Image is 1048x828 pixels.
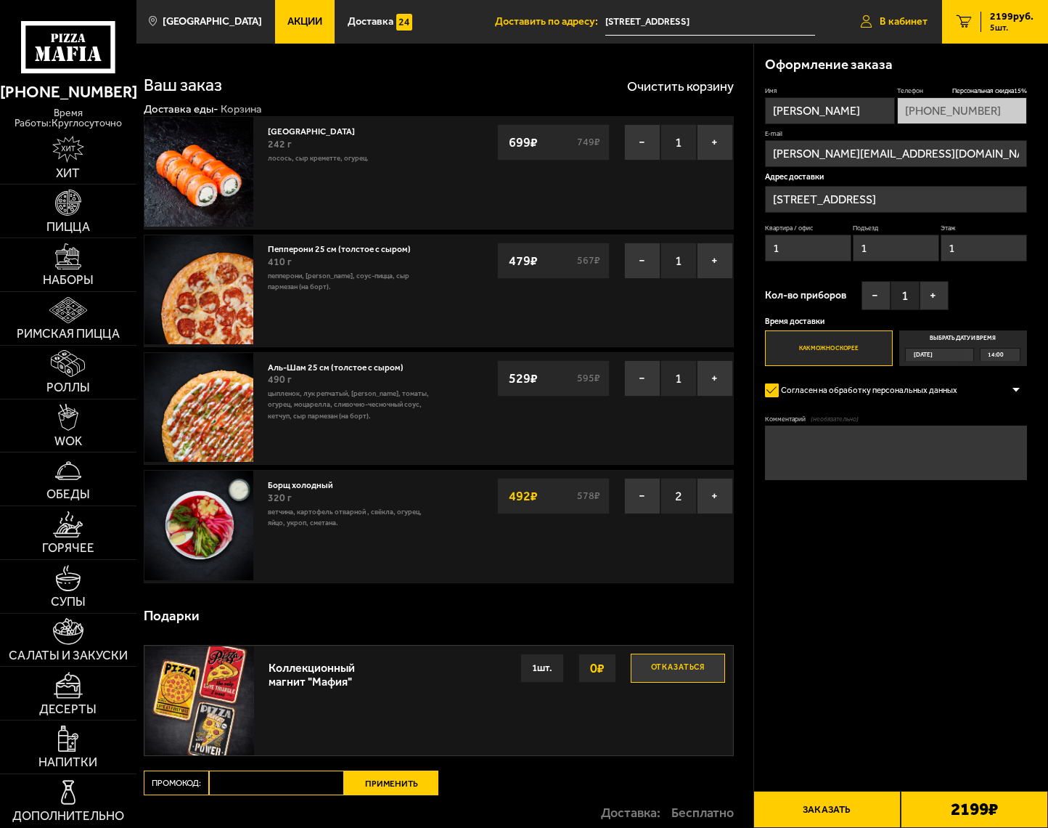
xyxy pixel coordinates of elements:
button: − [861,281,891,310]
span: 1 [660,360,697,397]
input: Имя [765,97,895,124]
input: Ваш адрес доставки [605,9,815,36]
span: Десерты [39,703,97,715]
label: Имя [765,86,895,96]
button: + [697,360,733,397]
span: 14:00 [988,349,1004,361]
span: улица Добровольцев, 58, подъезд 1 [605,9,815,36]
button: − [624,243,660,279]
span: Кол-во приборов [765,291,846,301]
input: +7 ( [897,97,1027,124]
label: Промокод: [144,771,209,795]
s: 595 ₽ [575,373,602,383]
strong: 479 ₽ [505,247,541,275]
h3: Оформление заказа [765,58,893,72]
span: 1 [660,243,697,279]
label: Подъезд [853,224,939,233]
strong: 0 ₽ [586,654,608,682]
h1: Ваш заказ [144,76,222,94]
span: 410 г [268,256,292,268]
span: Горячее [42,542,94,554]
p: Доставка: [601,806,660,819]
span: 242 г [268,138,292,150]
span: Доставить по адресу: [495,17,605,27]
span: 1 [660,124,697,161]
h3: Подарки [144,609,200,623]
span: Роллы [46,381,90,394]
span: 2 [660,478,697,514]
b: 2199 ₽ [951,800,998,818]
a: Доставка еды- [144,102,218,115]
img: 15daf4d41897b9f0e9f617042186c801.svg [396,14,413,31]
span: Римская пицца [17,328,120,340]
p: цыпленок, лук репчатый, [PERSON_NAME], томаты, огурец, моцарелла, сливочно-чесночный соус, кетчуп... [268,388,431,421]
label: Этаж [941,224,1027,233]
a: Пепперони 25 см (толстое с сыром) [268,240,422,254]
span: Пицца [46,221,90,233]
span: Доставка [348,17,393,27]
a: Коллекционный магнит "Мафия"Отказаться0₽1шт. [144,646,733,755]
button: Очистить корзину [627,80,734,93]
span: 320 г [268,492,292,504]
div: 1 шт. [520,654,564,683]
p: лосось, Сыр креметте, огурец. [268,153,431,163]
label: Квартира / офис [765,224,851,233]
strong: 529 ₽ [505,365,541,392]
p: ветчина, картофель отварной , свёкла, огурец, яйцо, укроп, сметана. [268,506,431,528]
s: 749 ₽ [575,137,602,147]
a: Борщ холодный [268,476,344,490]
span: 2199 руб. [990,12,1033,22]
button: − [624,360,660,397]
button: + [697,243,733,279]
p: Адрес доставки [765,173,1027,181]
span: WOK [54,435,82,447]
p: Время доставки [765,317,1027,325]
span: (необязательно) [811,415,859,424]
span: Напитки [38,756,97,768]
span: Дополнительно [12,810,124,822]
span: Наборы [43,274,94,286]
span: В кабинет [880,17,928,27]
span: Акции [287,17,322,27]
label: Комментарий [765,415,1027,424]
button: Отказаться [631,654,725,683]
button: − [624,124,660,161]
s: 578 ₽ [575,491,602,501]
span: Обеды [46,488,90,500]
span: Супы [51,596,86,608]
strong: 492 ₽ [505,482,541,510]
button: − [624,478,660,514]
a: Аль-Шам 25 см (толстое с сыром) [268,359,414,373]
button: + [920,281,949,310]
label: Согласен на обработку персональных данных [765,379,969,401]
span: Салаты и закуски [9,649,128,662]
span: Персональная скидка 15 % [952,86,1027,96]
span: 5 шт. [990,23,1033,32]
label: Телефон [897,86,1027,96]
button: Заказать [753,791,901,828]
div: Корзина [221,102,262,117]
strong: Бесплатно [671,806,734,819]
div: Коллекционный магнит "Мафия" [269,654,393,689]
input: @ [765,140,1027,167]
span: Хит [56,167,80,179]
button: Применить [344,771,438,795]
label: Как можно скорее [765,330,893,365]
label: Выбрать дату и время [899,330,1027,365]
button: + [697,478,733,514]
button: + [697,124,733,161]
s: 567 ₽ [575,256,602,266]
span: [GEOGRAPHIC_DATA] [163,17,262,27]
span: 490 г [268,373,292,386]
label: E-mail [765,129,1027,139]
span: 1 [891,281,920,310]
a: [GEOGRAPHIC_DATA] [268,123,366,137]
p: пепперони, [PERSON_NAME], соус-пицца, сыр пармезан (на борт). [268,270,431,292]
span: [DATE] [914,349,933,361]
strong: 699 ₽ [505,129,541,156]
